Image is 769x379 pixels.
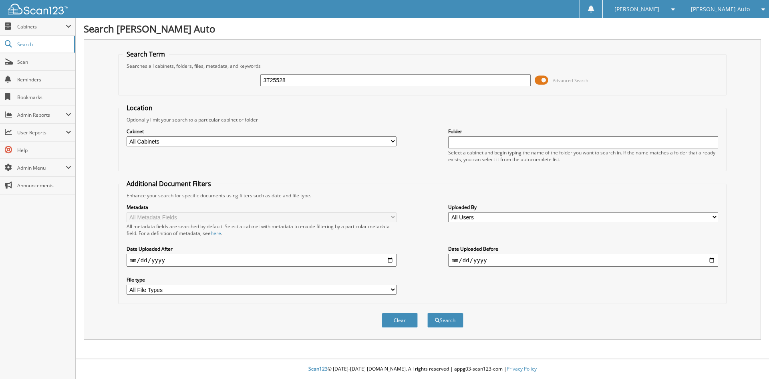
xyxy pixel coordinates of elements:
[614,7,659,12] span: [PERSON_NAME]
[127,223,397,237] div: All metadata fields are searched by default. Select a cabinet with metadata to enable filtering b...
[448,245,718,252] label: Date Uploaded Before
[211,230,221,237] a: here
[17,129,66,136] span: User Reports
[127,204,397,211] label: Metadata
[17,164,66,171] span: Admin Menu
[691,7,750,12] span: [PERSON_NAME] Auto
[382,313,418,328] button: Clear
[127,254,397,267] input: start
[17,59,71,65] span: Scan
[123,116,723,123] div: Optionally limit your search to a particular cabinet or folder
[17,41,70,48] span: Search
[448,204,718,211] label: Uploaded By
[123,192,723,199] div: Enhance your search for specific documents using filters such as date and file type.
[17,94,71,101] span: Bookmarks
[448,149,718,163] div: Select a cabinet and begin typing the name of the folder you want to search in. If the name match...
[17,182,71,189] span: Announcements
[123,63,723,69] div: Searches all cabinets, folders, files, metadata, and keywords
[127,128,397,135] label: Cabinet
[17,147,71,154] span: Help
[127,276,397,283] label: File type
[729,340,769,379] iframe: Chat Widget
[308,365,328,372] span: Scan123
[17,76,71,83] span: Reminders
[17,111,66,118] span: Admin Reports
[123,103,157,112] legend: Location
[427,313,463,328] button: Search
[448,128,718,135] label: Folder
[8,4,68,14] img: scan123-logo-white.svg
[84,22,761,35] h1: Search [PERSON_NAME] Auto
[448,254,718,267] input: end
[123,179,215,188] legend: Additional Document Filters
[123,50,169,59] legend: Search Term
[76,359,769,379] div: © [DATE]-[DATE] [DOMAIN_NAME]. All rights reserved | appg03-scan123-com |
[507,365,537,372] a: Privacy Policy
[553,77,588,83] span: Advanced Search
[17,23,66,30] span: Cabinets
[127,245,397,252] label: Date Uploaded After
